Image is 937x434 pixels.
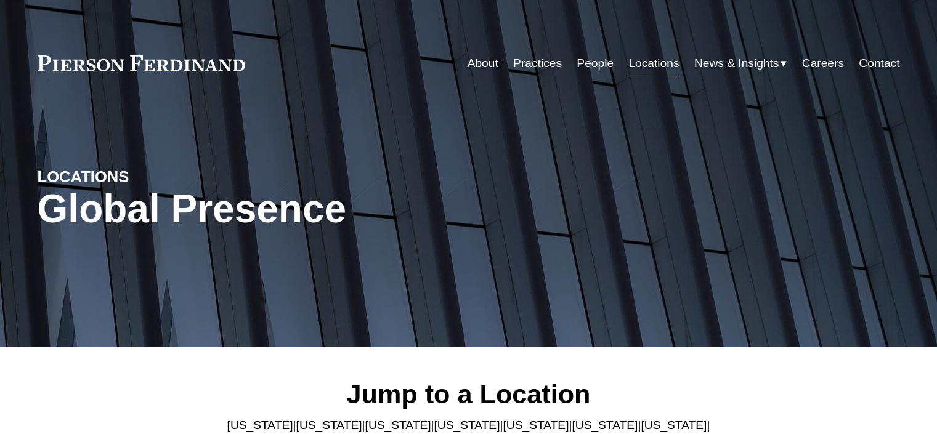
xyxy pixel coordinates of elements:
[694,53,779,74] span: News & Insights
[38,187,612,231] h1: Global Presence
[503,419,569,432] a: [US_STATE]
[694,52,787,75] a: folder dropdown
[572,419,638,432] a: [US_STATE]
[227,419,293,432] a: [US_STATE]
[859,52,899,75] a: Contact
[513,52,562,75] a: Practices
[296,419,362,432] a: [US_STATE]
[577,52,614,75] a: People
[217,378,720,410] h2: Jump to a Location
[365,419,431,432] a: [US_STATE]
[641,419,707,432] a: [US_STATE]
[38,167,253,187] h4: LOCATIONS
[802,52,844,75] a: Careers
[468,52,498,75] a: About
[628,52,679,75] a: Locations
[434,419,500,432] a: [US_STATE]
